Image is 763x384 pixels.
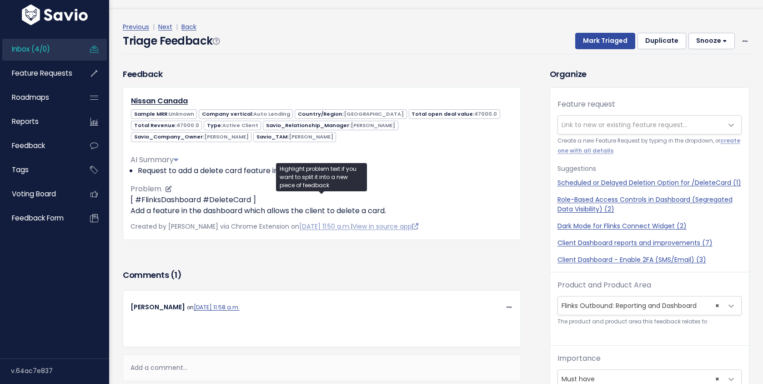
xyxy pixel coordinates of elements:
a: Previous [123,22,149,31]
span: Sample MRR: [131,109,197,119]
a: Inbox (4/0) [2,39,75,60]
span: Problem [131,184,161,194]
img: logo-white.9d6f32f41409.svg [20,5,90,25]
div: Highlight problem text if you want to split it into a new piece of feedback [276,163,367,191]
span: Savio_TAM: [253,132,336,142]
button: Snooze [688,33,735,49]
span: × [715,297,719,315]
span: 1 [174,269,177,281]
a: Feedback form [2,208,75,229]
span: Savio_Relationship_Manager: [263,121,398,130]
span: Country/Region: [295,109,407,119]
span: [PERSON_NAME] [351,122,395,129]
span: Total Revenue: [131,121,202,130]
a: Client Dashboard - Enable 2FA (SMS/Email) (3) [557,255,742,265]
span: Active Client [222,122,258,129]
span: 47000.0 [176,122,199,129]
label: Importance [557,353,601,364]
span: Feedback [12,141,45,150]
span: Reports [12,117,39,126]
a: Voting Board [2,184,75,205]
span: on [187,304,240,311]
button: Mark Triaged [575,33,635,49]
h3: Comments ( ) [123,269,521,282]
a: Tags [2,159,75,180]
p: Suggestions [557,163,742,174]
a: View in source app [352,222,418,231]
span: 47000.0 [474,110,497,118]
span: Link to new or existing feature request... [562,120,687,129]
a: Role-Based Access Controls in Dashboard (Segregated Data Visibility) (2) [557,195,742,214]
small: The product and product area this feedback relates to [557,317,742,327]
span: Flinks Outbound: Reporting and Dashboard [558,297,723,315]
span: | [174,22,180,31]
span: Tags [12,165,29,174]
span: | [151,22,156,31]
label: Feature request [557,99,615,110]
span: Total open deal value: [409,109,500,119]
span: Savio_Company_Owner: [131,132,251,142]
span: Inbox (4/0) [12,44,50,54]
a: [DATE] 11:58 a.m. [194,304,240,311]
h3: Feedback [123,68,162,80]
span: Company vertical: [199,109,293,119]
div: Add a comment... [123,354,521,381]
button: Duplicate [638,33,686,49]
span: Flinks Outbound: Reporting and Dashboard [557,296,742,315]
h3: Organize [550,68,749,80]
span: Voting Board [12,189,56,199]
span: [GEOGRAPHIC_DATA] [344,110,404,118]
a: create one with all details [557,137,740,154]
span: Roadmaps [12,92,49,102]
span: [PERSON_NAME] [204,133,249,140]
a: Reports [2,111,75,132]
a: Dark Mode for Flinks Connect Widget (2) [557,221,742,231]
span: Feedback form [12,213,64,223]
a: Scheduled or Delayed Deletion Option for /DeleteCard (1) [557,178,742,188]
a: Feature Requests [2,63,75,84]
small: Create a new Feature Request by typing in the dropdown, or . [557,136,742,156]
a: [DATE] 11:50 a.m. [299,222,351,231]
a: Next [158,22,172,31]
span: Auto Lending [253,110,290,118]
span: Feature Requests [12,68,72,78]
p: [ #FlinksDashboard #DeleteCard ] Add a feature in the dashboard which allows the client to delete... [131,195,513,216]
span: [PERSON_NAME] [131,302,185,312]
a: Nissan Canada [131,96,188,106]
a: Client Dashboard reports and improvements (7) [557,238,742,248]
li: Request to add a delete card feature in the dashboard. [138,165,513,176]
a: Roadmaps [2,87,75,108]
span: Type: [204,121,261,130]
span: Created by [PERSON_NAME] via Chrome Extension on | [131,222,418,231]
span: Unknown [169,110,194,118]
a: Feedback [2,135,75,156]
div: v.64ac7e837 [11,359,109,383]
span: [PERSON_NAME] [289,133,333,140]
span: AI Summary [131,154,178,165]
a: Back [181,22,196,31]
h4: Triage Feedback [123,33,219,49]
label: Product and Product Area [557,280,651,291]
